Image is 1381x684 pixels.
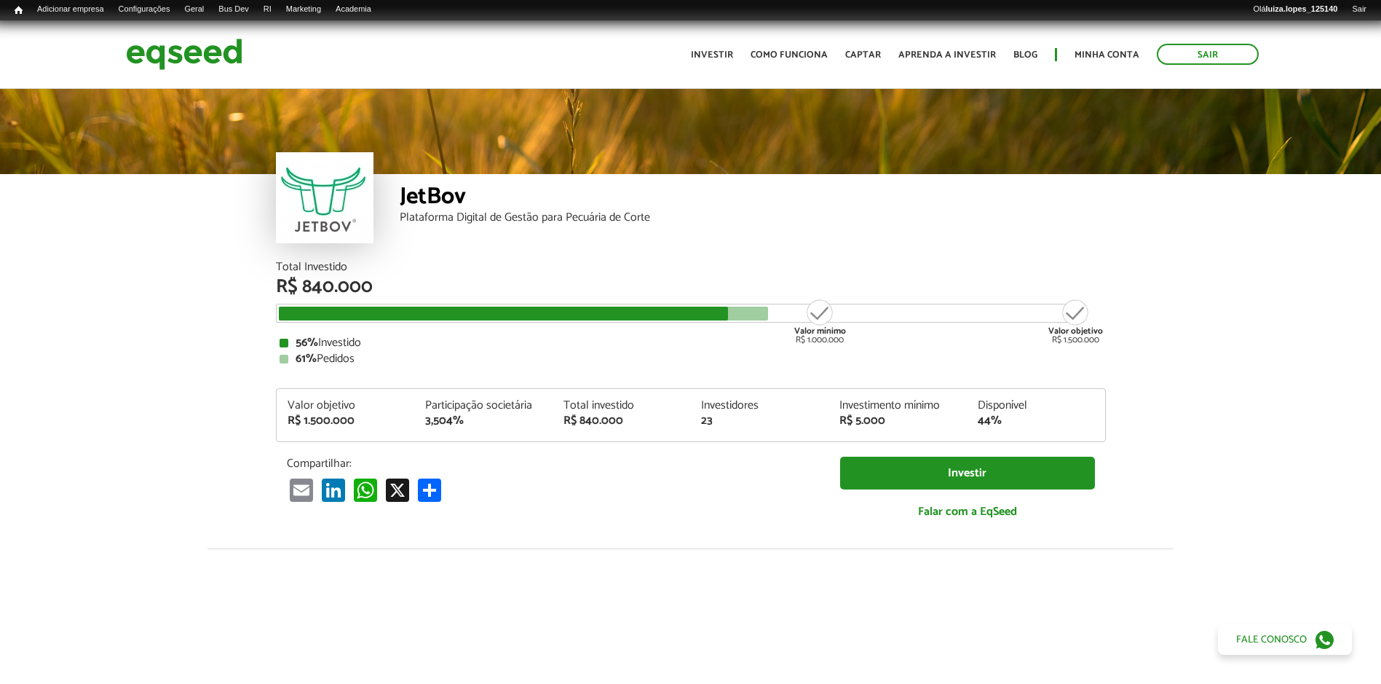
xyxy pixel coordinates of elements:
div: 44% [978,415,1094,427]
a: Sair [1345,4,1374,15]
strong: Valor mínimo [794,324,846,338]
img: EqSeed [126,35,242,74]
a: Investir [691,50,733,60]
strong: 56% [296,333,318,353]
a: Email [287,478,316,502]
a: Academia [328,4,379,15]
div: R$ 1.500.000 [288,415,404,427]
div: Investidores [701,400,818,412]
a: X [383,478,412,502]
a: Minha conta [1075,50,1139,60]
div: Plataforma Digital de Gestão para Pecuária de Corte [400,212,1106,224]
p: Compartilhar: [287,457,818,471]
div: R$ 1.500.000 [1048,298,1103,345]
div: Investido [280,337,1102,349]
div: R$ 5.000 [839,415,956,427]
div: Total investido [563,400,680,412]
div: R$ 840.000 [563,415,680,427]
strong: Valor objetivo [1048,324,1103,338]
a: Como funciona [751,50,828,60]
a: WhatsApp [351,478,380,502]
a: Investir [840,457,1095,490]
strong: luiza.lopes_125140 [1266,4,1338,13]
a: Compartilhar [415,478,444,502]
a: Bus Dev [211,4,256,15]
a: Oláluiza.lopes_125140 [1246,4,1345,15]
div: R$ 1.000.000 [793,298,847,345]
strong: 61% [296,349,317,369]
div: R$ 840.000 [276,278,1106,296]
span: Início [15,5,23,15]
div: 23 [701,415,818,427]
a: Aprenda a investir [898,50,996,60]
a: Início [7,4,30,17]
a: Captar [845,50,881,60]
a: Fale conosco [1218,624,1352,655]
a: Blog [1013,50,1037,60]
a: Adicionar empresa [30,4,111,15]
div: Participação societária [425,400,542,412]
a: Geral [177,4,211,15]
div: Total Investido [276,262,1106,273]
div: JetBov [400,185,1106,212]
a: RI [256,4,279,15]
div: Valor objetivo [288,400,404,412]
div: Pedidos [280,353,1102,365]
div: Disponível [978,400,1094,412]
div: Investimento mínimo [839,400,956,412]
a: Falar com a EqSeed [840,497,1095,527]
a: Configurações [111,4,178,15]
a: LinkedIn [319,478,348,502]
a: Marketing [279,4,328,15]
a: Sair [1157,44,1259,65]
div: 3,504% [425,415,542,427]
